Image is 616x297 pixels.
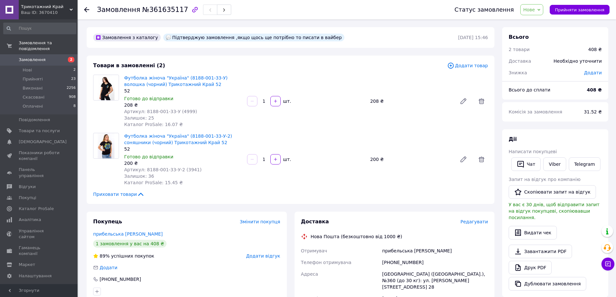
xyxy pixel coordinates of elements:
[381,245,489,257] div: прибельська [PERSON_NAME]
[124,174,154,179] span: Залишок: 36
[19,217,41,223] span: Аналітика
[509,277,586,291] button: Дублювати замовлення
[163,34,345,41] div: Підтверджую замовлення ,якщо щось ще потрібно то писати в вайбер
[509,149,557,154] span: Написати покупцеві
[19,184,36,190] span: Відгуки
[93,218,122,225] span: Покупець
[84,6,89,13] div: Повернутися назад
[124,133,232,145] a: Футболка жіноча "Україна" (8188-001-33-У-2) соняшники (чорний) Трикотажний Край 52
[99,276,142,282] div: [PHONE_NUMBER]
[587,87,602,92] b: 408 ₴
[509,202,600,220] span: У вас є 30 днів, щоб відправити запит на відгук покупцеві, скопіювавши посилання.
[509,185,596,199] button: Скопіювати запит на відгук
[509,70,527,75] span: Знижка
[23,67,32,73] span: Нові
[509,109,562,114] span: Комісія за замовлення
[21,4,70,10] span: Трикотажний Край
[509,34,529,40] span: Всього
[509,177,580,182] span: Запит на відгук про компанію
[240,219,280,224] span: Змінити покупця
[124,122,183,127] span: Каталог ProSale: 16.07 ₴
[93,62,165,69] span: Товари в замовленні (2)
[73,67,76,73] span: 2
[124,115,154,121] span: Залишок: 25
[23,103,43,109] span: Оплачені
[550,54,606,68] div: Необхідно уточнити
[457,153,470,166] a: Редагувати
[509,87,550,92] span: Всього до сплати
[19,139,67,145] span: [DEMOGRAPHIC_DATA]
[19,206,54,212] span: Каталог ProSale
[509,58,531,64] span: Доставка
[124,75,228,87] a: Футболка жіноча "Україна" (8188-001-33-У) волошка (чорний) Трикотажний Край 52
[124,160,242,166] div: 200 ₴
[19,117,50,123] span: Повідомлення
[381,257,489,268] div: [PHONE_NUMBER]
[368,97,454,106] div: 208 ₴
[142,6,188,14] span: №361635117
[475,153,488,166] span: Видалити
[93,191,145,197] span: Приховати товари
[124,102,242,108] div: 208 ₴
[19,195,36,201] span: Покупці
[124,154,173,159] span: Готово до відправки
[281,98,292,104] div: шт.
[93,240,167,248] div: 1 замовлення у вас на 408 ₴
[550,5,610,15] button: Прийняти замовлення
[124,180,183,185] span: Каталог ProSale: 15.45 ₴
[584,109,602,114] span: 31.52 ₴
[301,248,327,253] span: Отримувач
[601,258,614,270] button: Чат з покупцем
[19,167,60,178] span: Панель управління
[100,253,110,259] span: 89%
[19,262,35,268] span: Маркет
[584,70,602,75] span: Додати
[124,88,242,94] div: 52
[509,261,552,274] a: Друк PDF
[509,226,557,239] button: Видати чек
[98,133,115,158] img: Футболка жіноча "Україна" (8188-001-33-У-2) соняшники (чорний) Трикотажний Край 52
[588,46,602,53] div: 408 ₴
[460,219,488,224] span: Редагувати
[23,76,43,82] span: Прийняті
[301,271,318,277] span: Адреса
[93,231,163,237] a: прибельська [PERSON_NAME]
[3,23,76,34] input: Пошук
[67,85,76,91] span: 2256
[455,6,514,13] div: Статус замовлення
[458,35,488,40] time: [DATE] 15:46
[475,95,488,108] span: Видалити
[368,155,454,164] div: 200 ₴
[69,94,76,100] span: 908
[19,245,60,257] span: Гаманець компанії
[19,273,52,279] span: Налаштування
[555,7,604,12] span: Прийняти замовлення
[73,103,76,109] span: 8
[98,75,115,100] img: Футболка жіноча "Україна" (8188-001-33-У) волошка (чорний) Трикотажний Край 52
[301,260,351,265] span: Телефон отримувача
[447,62,488,69] span: Додати товар
[19,150,60,162] span: Показники роботи компанії
[21,10,78,16] div: Ваш ID: 3670410
[509,47,530,52] span: 2 товари
[124,146,242,152] div: 52
[100,265,117,270] span: Додати
[569,157,600,171] a: Telegram
[124,109,197,114] span: Артикул: 8188-001-33-У (4999)
[23,85,43,91] span: Виконані
[71,76,76,82] span: 23
[511,157,541,171] button: Чат
[23,94,45,100] span: Скасовані
[124,167,201,172] span: Артикул: 8188-001-33-У-2 (3941)
[68,57,74,62] span: 2
[166,35,171,40] img: :speech_balloon:
[19,128,60,134] span: Товари та послуги
[281,156,292,163] div: шт.
[509,245,572,258] a: Завантажити PDF
[93,253,154,259] div: успішних покупок
[301,218,329,225] span: Доставка
[19,228,60,240] span: Управління сайтом
[509,136,517,142] span: Дії
[543,157,566,171] a: Viber
[93,34,161,41] div: Замовлення з каталогу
